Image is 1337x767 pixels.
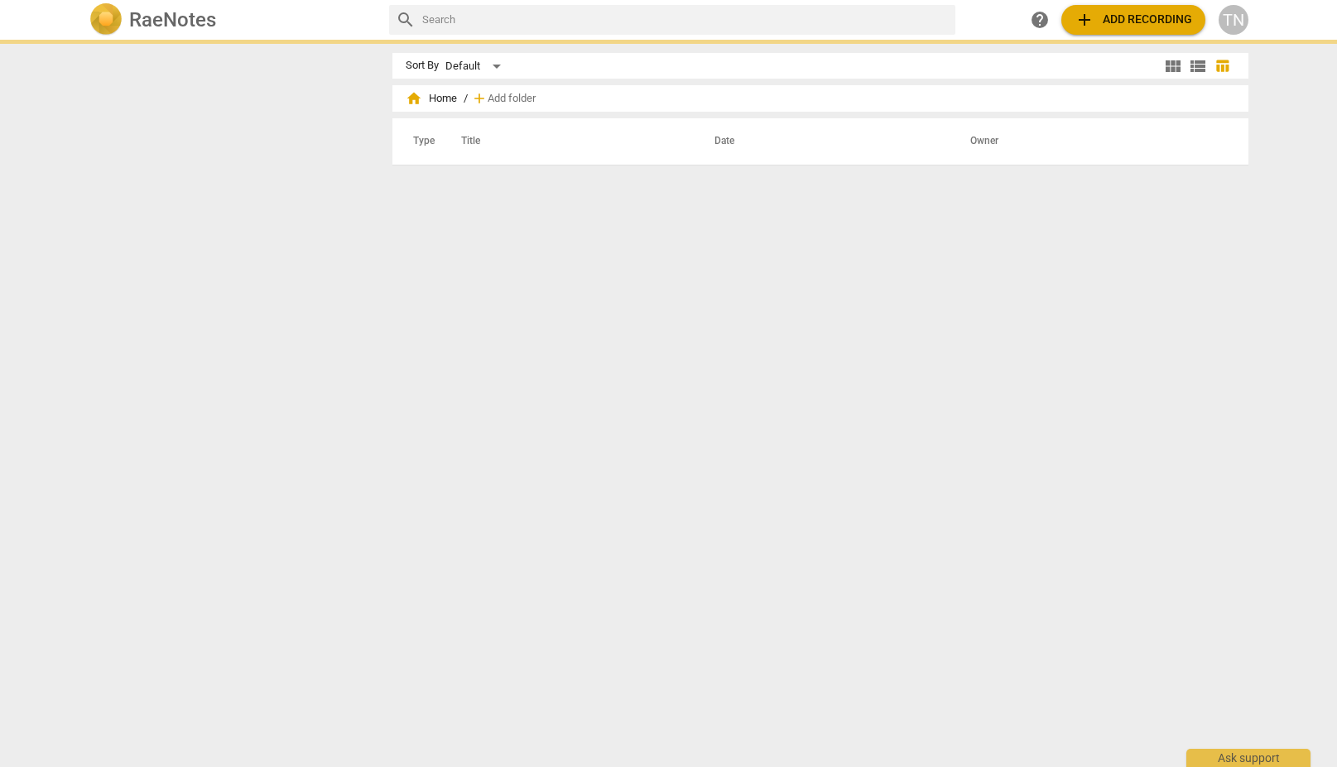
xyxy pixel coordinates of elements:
[406,90,422,107] span: home
[471,90,488,107] span: add
[396,10,416,30] span: search
[1188,56,1208,76] span: view_list
[1075,10,1192,30] span: Add recording
[1210,54,1235,79] button: Table view
[1186,54,1210,79] button: List view
[422,7,949,33] input: Search
[1219,5,1248,35] button: TN
[89,3,376,36] a: LogoRaeNotes
[488,93,536,105] span: Add folder
[695,118,950,165] th: Date
[1186,749,1311,767] div: Ask support
[1030,10,1050,30] span: help
[445,53,507,79] div: Default
[89,3,123,36] img: Logo
[1075,10,1094,30] span: add
[406,90,457,107] span: Home
[1214,58,1230,74] span: table_chart
[400,118,441,165] th: Type
[441,118,695,165] th: Title
[1161,54,1186,79] button: Tile view
[1061,5,1205,35] button: Upload
[1025,5,1055,35] a: Help
[129,8,216,31] h2: RaeNotes
[406,60,439,72] div: Sort By
[950,118,1231,165] th: Owner
[464,93,468,105] span: /
[1163,56,1183,76] span: view_module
